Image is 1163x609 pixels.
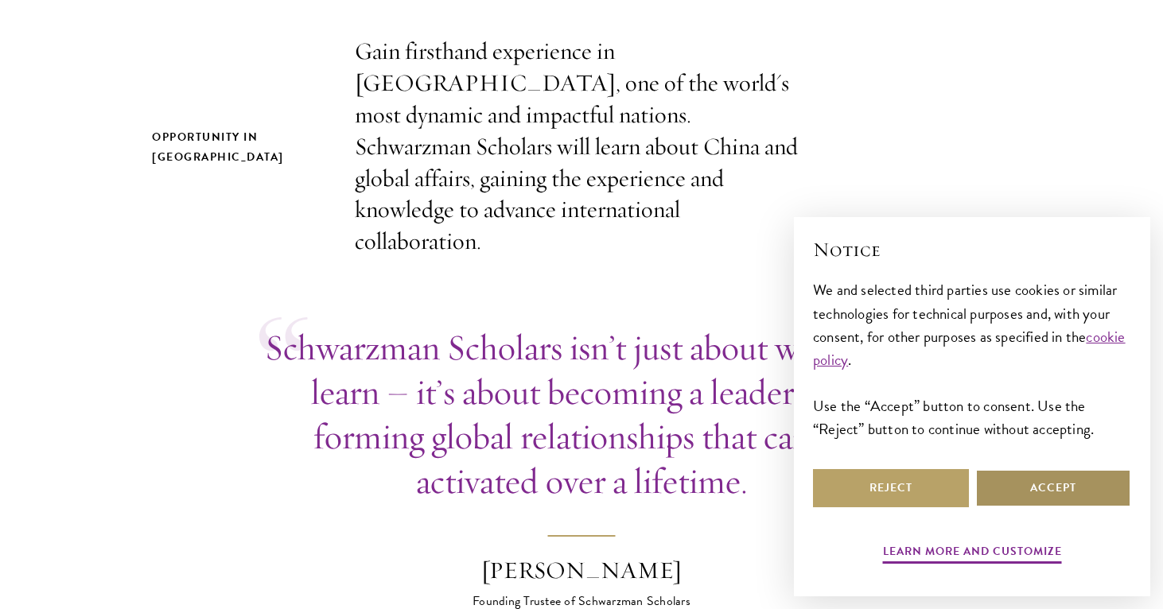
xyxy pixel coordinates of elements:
[813,469,969,507] button: Reject
[355,36,808,258] p: Gain firsthand experience in [GEOGRAPHIC_DATA], one of the world's most dynamic and impactful nat...
[259,325,904,503] p: Schwarzman Scholars isn’t just about what you learn – it’s about becoming a leader and forming gl...
[813,278,1131,440] div: We and selected third parties use cookies or similar technologies for technical purposes and, wit...
[813,236,1131,263] h2: Notice
[883,541,1062,566] button: Learn more and customize
[442,555,721,587] div: [PERSON_NAME]
[152,127,323,167] h2: Opportunity in [GEOGRAPHIC_DATA]
[975,469,1131,507] button: Accept
[813,325,1126,371] a: cookie policy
